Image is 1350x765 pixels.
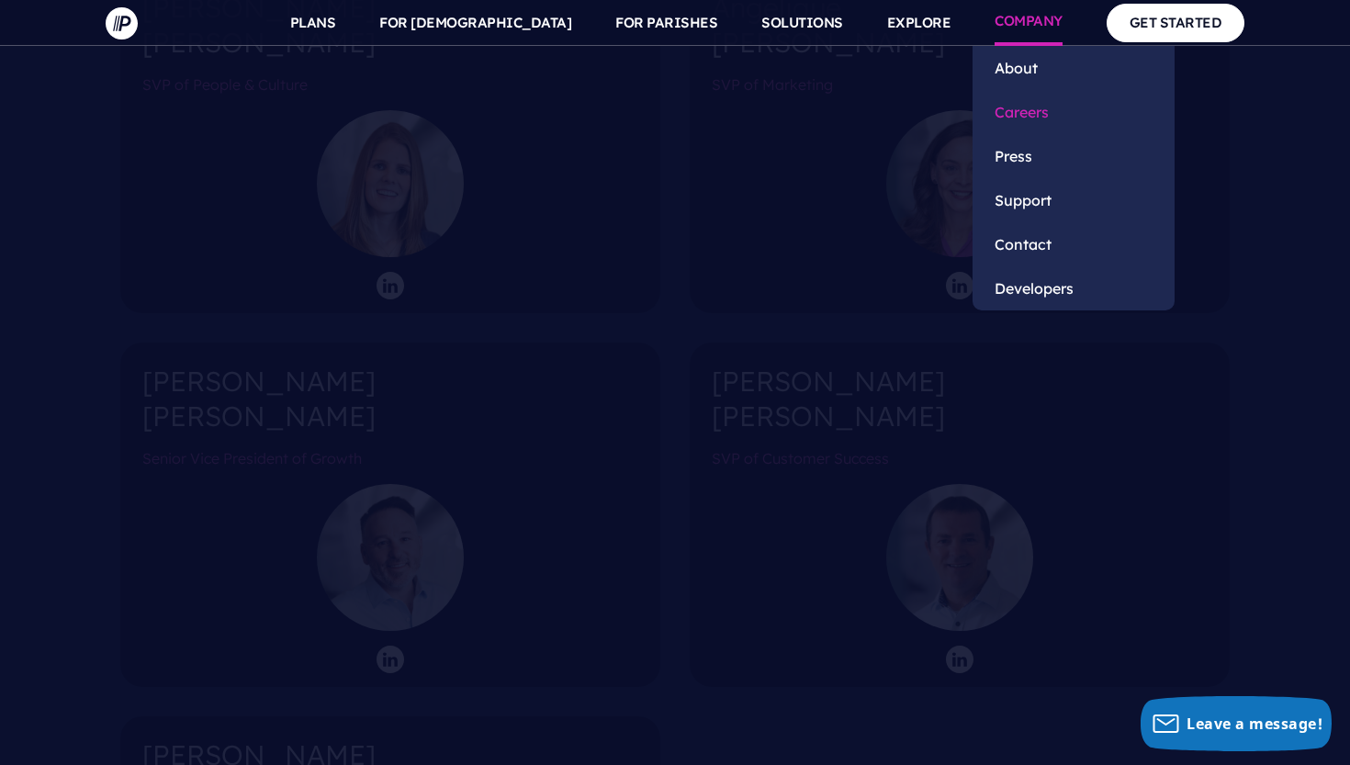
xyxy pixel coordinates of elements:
[973,46,1175,90] a: About
[973,90,1175,134] a: Careers
[1141,696,1332,751] button: Leave a message!
[1107,4,1245,41] a: GET STARTED
[973,134,1175,178] a: Press
[973,178,1175,222] a: Support
[973,222,1175,266] a: Contact
[1187,714,1322,734] span: Leave a message!
[973,266,1175,310] a: Developers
